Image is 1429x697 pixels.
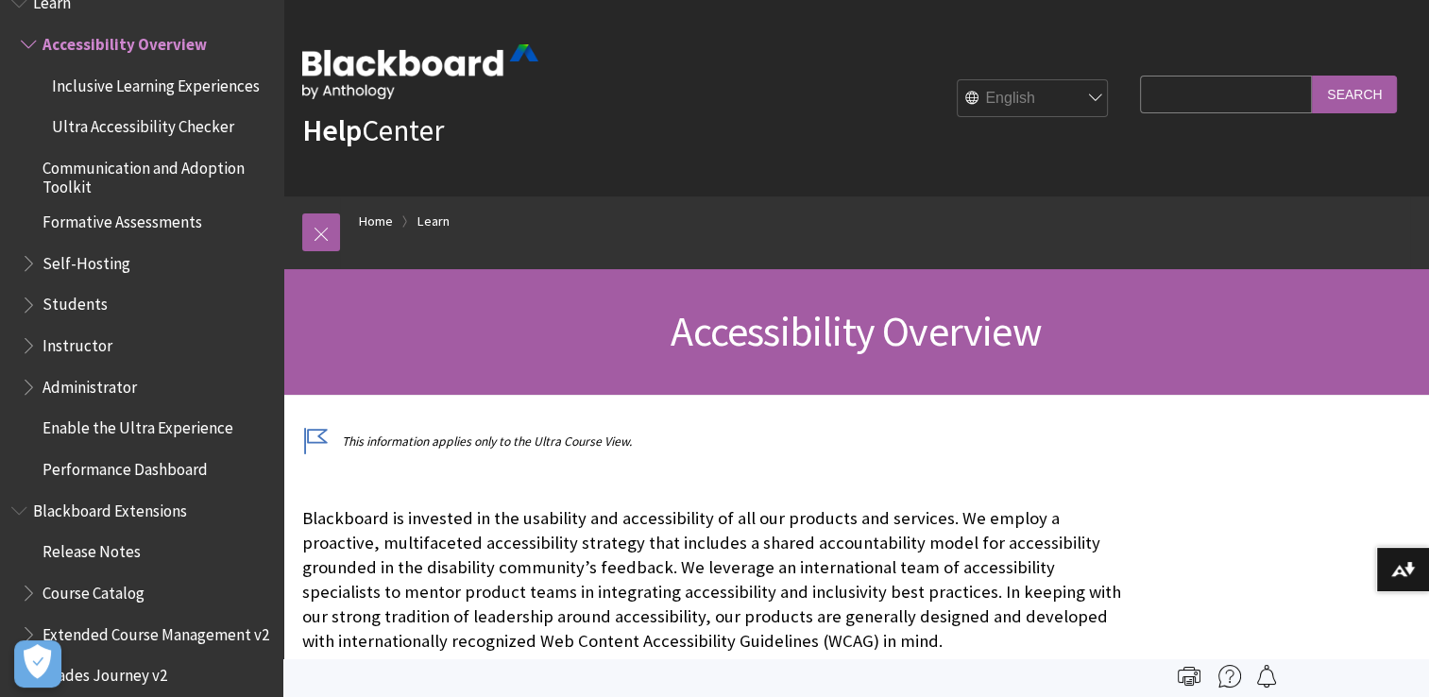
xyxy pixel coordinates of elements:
[43,206,202,231] span: Formative Assessments
[958,80,1109,118] select: Site Language Selector
[1218,665,1241,688] img: More help
[43,536,141,562] span: Release Notes
[43,28,207,54] span: Accessibility Overview
[671,305,1041,357] span: Accessibility Overview
[302,111,444,149] a: HelpCenter
[302,506,1131,654] p: Blackboard is invested in the usability and accessibility of all our products and services. We em...
[43,289,108,314] span: Students
[302,433,1131,450] p: This information applies only to the Ultra Course View.
[33,495,187,520] span: Blackboard Extensions
[302,44,538,99] img: Blackboard by Anthology
[417,210,450,233] a: Learn
[52,111,234,137] span: Ultra Accessibility Checker
[43,152,270,196] span: Communication and Adoption Toolkit
[43,247,130,273] span: Self-Hosting
[43,577,145,603] span: Course Catalog
[1255,665,1278,688] img: Follow this page
[43,371,137,397] span: Administrator
[52,70,260,95] span: Inclusive Learning Experiences
[14,640,61,688] button: Abrir preferências
[359,210,393,233] a: Home
[43,619,269,644] span: Extended Course Management v2
[43,660,167,686] span: Grades Journey v2
[302,111,362,149] strong: Help
[1312,76,1397,112] input: Search
[43,453,208,479] span: Performance Dashboard
[43,413,233,438] span: Enable the Ultra Experience
[1178,665,1200,688] img: Print
[43,330,112,355] span: Instructor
